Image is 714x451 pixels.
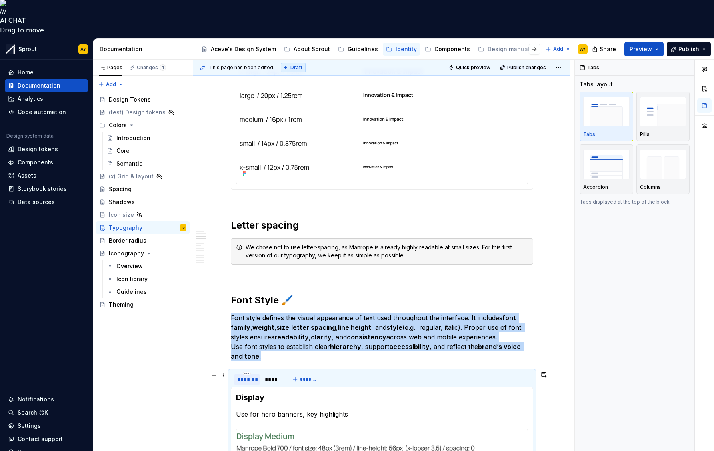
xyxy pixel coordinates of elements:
[330,343,361,351] strong: hierarchy
[276,323,289,331] strong: size
[5,79,88,92] a: Documentation
[160,64,166,71] span: 1
[396,45,417,53] div: Identity
[96,208,190,221] a: Icon size
[5,406,88,419] button: Search ⌘K
[5,433,88,445] button: Contact support
[231,219,533,232] h2: Letter spacing
[109,121,127,129] div: Colors
[109,185,132,193] div: Spacing
[274,333,309,341] strong: readability
[96,106,190,119] a: (test) Design tokens
[600,45,616,53] span: Share
[109,108,166,116] div: (test) Design tokens
[583,184,608,190] p: Accordion
[106,81,116,88] span: Add
[5,156,88,169] a: Components
[580,92,633,141] button: placeholderTabs
[434,45,470,53] div: Components
[18,198,55,206] div: Data sources
[6,44,15,54] img: b6c2a6ff-03c2-4811-897b-2ef07e5e0e51.png
[475,43,542,56] a: Design manual
[116,160,142,168] div: Semantic
[211,45,276,53] div: Aceve's Design System
[640,131,650,138] p: Pills
[6,133,54,139] div: Design system data
[182,224,185,232] div: AY
[5,182,88,195] a: Storybook stories
[236,393,264,402] strong: Display
[109,198,135,206] div: Shadows
[630,45,652,53] span: Preview
[543,44,573,55] button: Add
[231,313,533,361] p: Font style defines the visual appearance of text used throughout the interface. It includes , , ,...
[422,43,473,56] a: Components
[5,419,88,432] a: Settings
[116,147,130,155] div: Core
[198,41,542,57] div: Page tree
[137,64,166,71] div: Changes
[588,42,621,56] button: Share
[583,131,595,138] p: Tabs
[104,260,190,273] a: Overview
[246,243,528,259] div: We chose not to use letter-spacing, as Manrope is already highly readable at small sizes. For thi...
[667,42,711,56] button: Publish
[96,234,190,247] a: Border radius
[389,343,430,351] strong: accessibility
[5,393,88,406] button: Notifications
[104,144,190,157] a: Core
[497,62,550,73] button: Publish changes
[96,298,190,311] a: Theming
[456,64,490,71] span: Quick preview
[109,249,144,257] div: Iconography
[18,158,53,166] div: Components
[335,43,381,56] a: Guidelines
[678,45,699,53] span: Publish
[18,95,43,103] div: Analytics
[252,323,274,331] strong: weight
[18,145,58,153] div: Design tokens
[116,134,150,142] div: Introduction
[18,82,60,90] div: Documentation
[507,64,546,71] span: Publish changes
[5,92,88,105] a: Analytics
[104,157,190,170] a: Semantic
[446,62,494,73] button: Quick preview
[18,395,54,403] div: Notifications
[109,237,146,245] div: Border radius
[311,333,332,341] strong: clarity
[624,42,664,56] button: Preview
[348,45,378,53] div: Guidelines
[104,132,190,144] a: Introduction
[109,224,142,232] div: Typography
[583,97,630,126] img: placeholder
[338,323,371,331] strong: line height
[109,96,151,104] div: Design Tokens
[290,64,302,71] span: Draft
[636,144,690,194] button: placeholderColumns
[96,183,190,196] a: Spacing
[640,97,686,126] img: placeholder
[116,262,143,270] div: Overview
[99,64,122,71] div: Pages
[488,45,530,53] div: Design manual
[96,79,126,90] button: Add
[104,285,190,298] a: Guidelines
[386,323,402,331] strong: style
[583,150,630,179] img: placeholder
[80,46,86,52] div: AY
[580,46,586,52] div: AY
[116,275,148,283] div: Icon library
[96,170,190,183] a: (x) Grid & layout
[18,409,48,417] div: Search ⌘K
[383,43,420,56] a: Identity
[100,45,190,53] div: Documentation
[18,435,63,443] div: Contact support
[198,43,279,56] a: Aceve's Design System
[580,144,633,194] button: placeholderAccordion
[231,294,293,306] strong: Font Style 🖌️
[636,92,690,141] button: placeholderPills
[640,150,686,179] img: placeholder
[580,80,613,88] div: Tabs layout
[5,106,88,118] a: Code automation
